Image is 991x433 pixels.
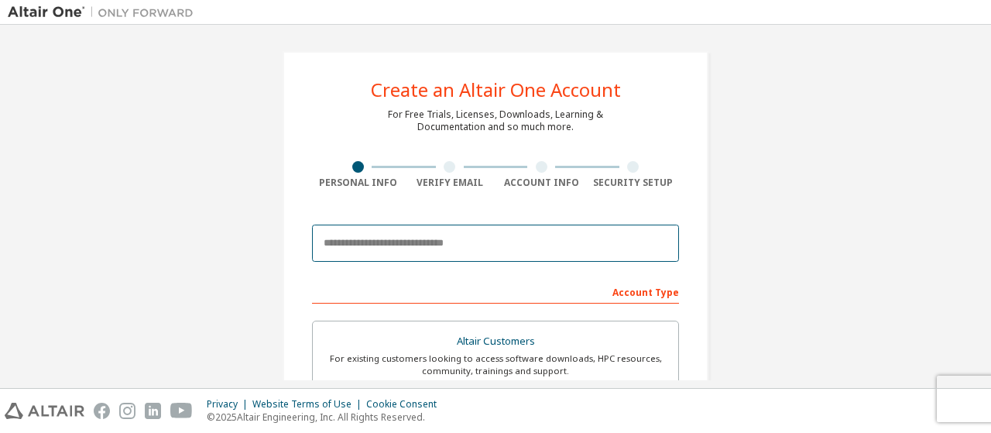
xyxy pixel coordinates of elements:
[145,403,161,419] img: linkedin.svg
[322,352,669,377] div: For existing customers looking to access software downloads, HPC resources, community, trainings ...
[495,177,588,189] div: Account Info
[388,108,603,133] div: For Free Trials, Licenses, Downloads, Learning & Documentation and so much more.
[366,398,446,411] div: Cookie Consent
[312,177,404,189] div: Personal Info
[588,177,680,189] div: Security Setup
[404,177,496,189] div: Verify Email
[371,81,621,99] div: Create an Altair One Account
[94,403,110,419] img: facebook.svg
[119,403,135,419] img: instagram.svg
[312,279,679,304] div: Account Type
[8,5,201,20] img: Altair One
[170,403,193,419] img: youtube.svg
[5,403,84,419] img: altair_logo.svg
[207,411,446,424] p: © 2025 Altair Engineering, Inc. All Rights Reserved.
[322,331,669,352] div: Altair Customers
[207,398,252,411] div: Privacy
[252,398,366,411] div: Website Terms of Use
